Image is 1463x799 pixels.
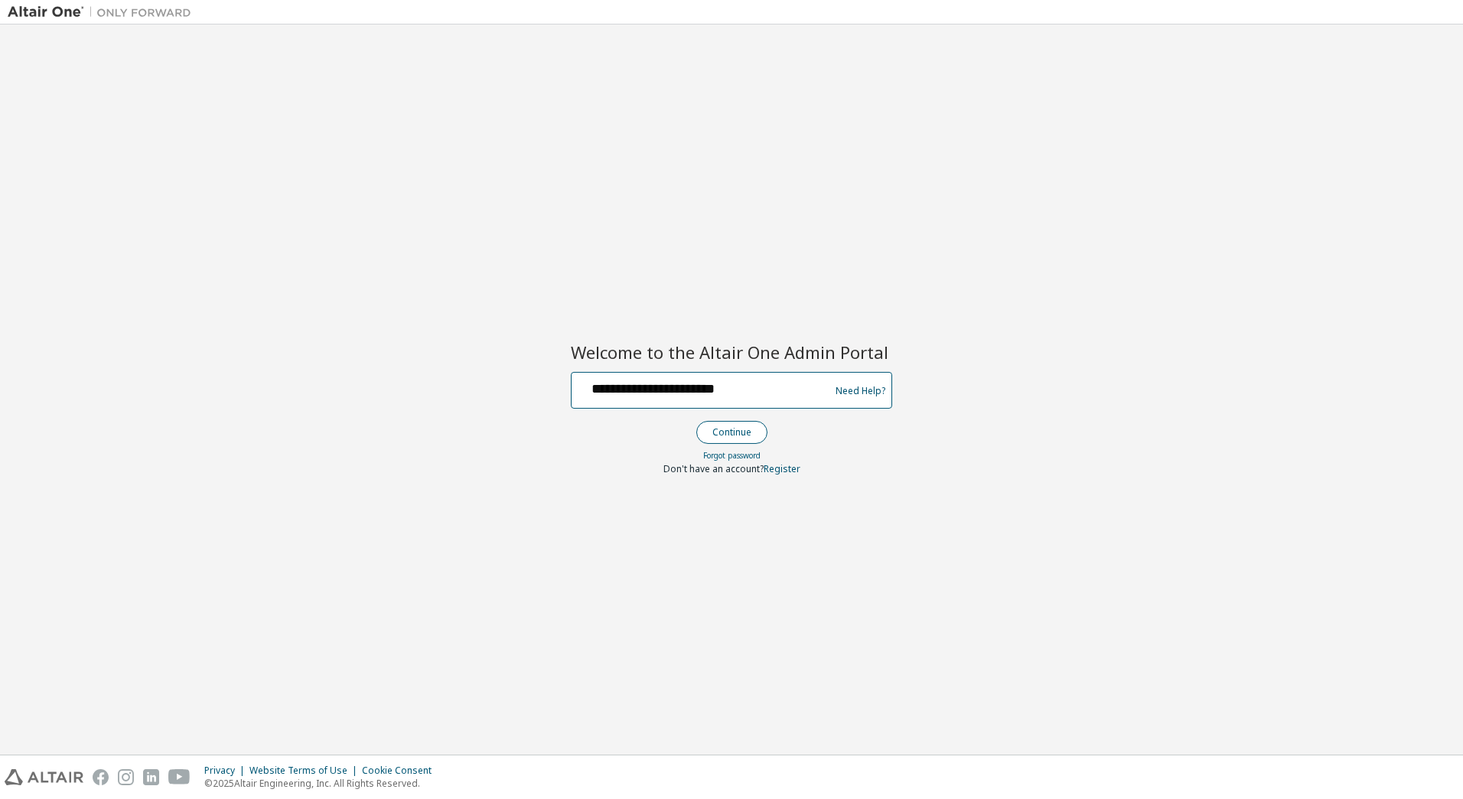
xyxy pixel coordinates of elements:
div: Website Terms of Use [249,765,362,777]
img: Altair One [8,5,199,20]
img: altair_logo.svg [5,769,83,785]
div: Privacy [204,765,249,777]
div: Cookie Consent [362,765,441,777]
a: Forgot password [703,450,761,461]
img: linkedin.svg [143,769,159,785]
img: instagram.svg [118,769,134,785]
img: youtube.svg [168,769,191,785]
button: Continue [696,421,767,444]
span: Don't have an account? [663,462,764,475]
img: facebook.svg [93,769,109,785]
p: © 2025 Altair Engineering, Inc. All Rights Reserved. [204,777,441,790]
a: Need Help? [836,390,885,391]
h2: Welcome to the Altair One Admin Portal [571,341,892,363]
a: Register [764,462,800,475]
